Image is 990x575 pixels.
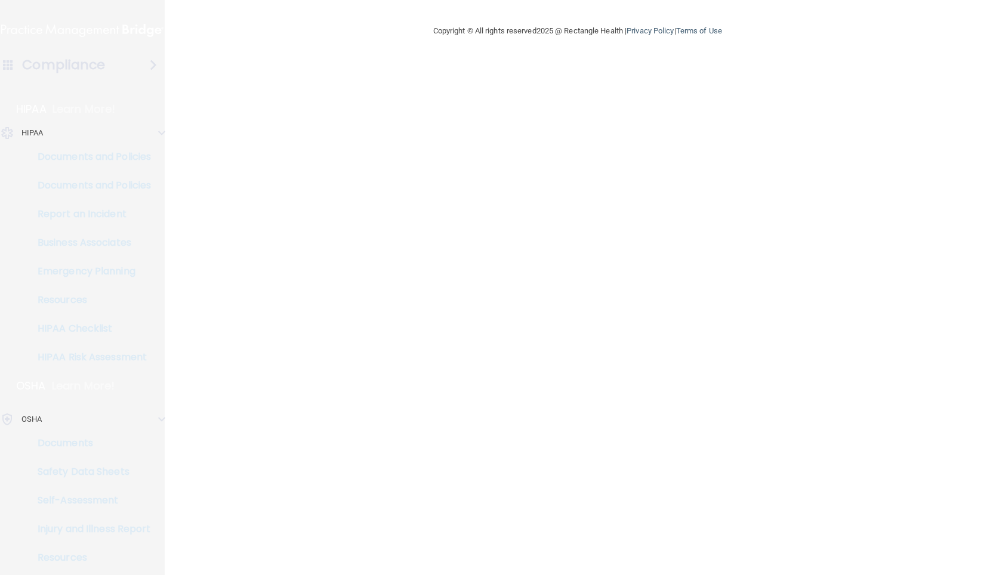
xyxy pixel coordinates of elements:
p: Safety Data Sheets [8,466,171,478]
p: Resources [8,552,171,564]
p: Learn More! [52,379,115,393]
p: HIPAA [21,126,44,140]
p: HIPAA Risk Assessment [8,351,171,363]
h4: Compliance [22,57,105,73]
p: Documents and Policies [8,151,171,163]
p: Injury and Illness Report [8,523,171,535]
div: Copyright © All rights reserved 2025 @ Rectangle Health | | [360,12,795,50]
p: Emergency Planning [8,265,171,277]
p: HIPAA [16,102,47,116]
p: Resources [8,294,171,306]
img: PMB logo [1,18,164,42]
p: Business Associates [8,237,171,249]
a: Terms of Use [676,26,722,35]
p: HIPAA Checklist [8,323,171,335]
p: Report an Incident [8,208,171,220]
p: Learn More! [53,102,116,116]
a: Privacy Policy [627,26,674,35]
p: Documents and Policies [8,180,171,191]
p: Self-Assessment [8,494,171,506]
p: OSHA [21,412,42,426]
p: OSHA [16,379,46,393]
p: Documents [8,437,171,449]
